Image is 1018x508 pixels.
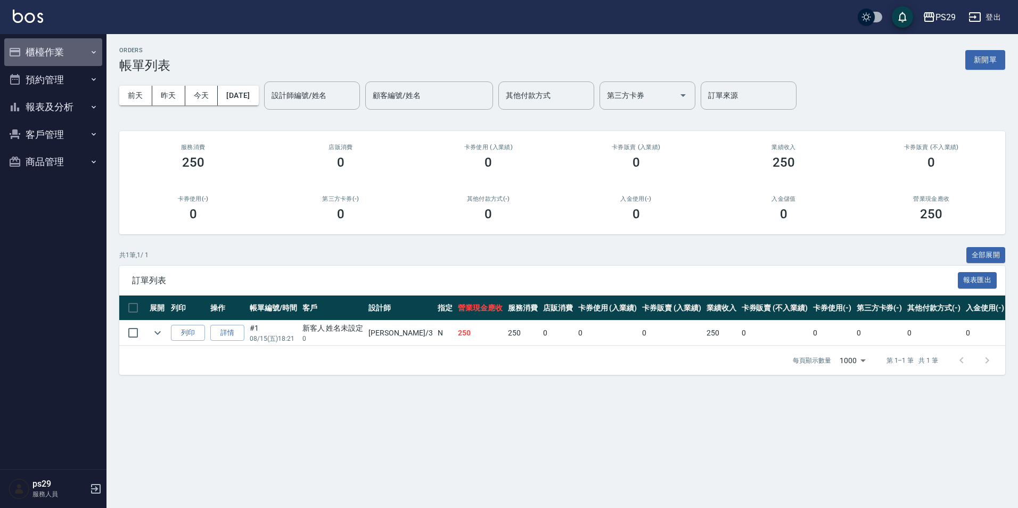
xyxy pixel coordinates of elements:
[935,11,956,24] div: PS29
[966,247,1006,264] button: 全部展開
[576,296,640,321] th: 卡券使用 (入業績)
[250,334,297,343] p: 08/15 (五) 18:21
[905,296,963,321] th: 其他付款方式(-)
[119,47,170,54] h2: ORDERS
[576,321,640,346] td: 0
[150,325,166,341] button: expand row
[963,296,1007,321] th: 入金使用(-)
[185,86,218,105] button: 今天
[905,321,963,346] td: 0
[639,321,704,346] td: 0
[965,50,1005,70] button: 新開單
[168,296,208,321] th: 列印
[218,86,258,105] button: [DATE]
[886,356,938,365] p: 第 1–1 筆 共 1 筆
[540,321,576,346] td: 0
[963,321,1007,346] td: 0
[152,86,185,105] button: 昨天
[871,195,992,202] h2: 營業現金應收
[485,155,492,170] h3: 0
[485,207,492,222] h3: 0
[704,321,739,346] td: 250
[32,479,87,489] h5: ps29
[918,6,960,28] button: PS29
[723,195,844,202] h2: 入金儲值
[739,321,810,346] td: 0
[210,325,244,341] a: 詳情
[455,296,505,321] th: 營業現金應收
[854,296,905,321] th: 第三方卡券(-)
[739,296,810,321] th: 卡券販賣 (不入業績)
[920,207,942,222] h3: 250
[4,93,102,121] button: 報表及分析
[4,66,102,94] button: 預約管理
[958,272,997,289] button: 報表匯出
[704,296,739,321] th: 業績收入
[247,321,300,346] td: #1
[575,144,697,151] h2: 卡券販賣 (入業績)
[780,207,787,222] h3: 0
[723,144,844,151] h2: 業績收入
[366,321,435,346] td: [PERSON_NAME] /3
[675,87,692,104] button: Open
[337,155,344,170] h3: 0
[540,296,576,321] th: 店販消費
[280,144,401,151] h2: 店販消費
[190,207,197,222] h3: 0
[13,10,43,23] img: Logo
[435,321,455,346] td: N
[247,296,300,321] th: 帳單編號/時間
[455,321,505,346] td: 250
[810,321,854,346] td: 0
[633,155,640,170] h3: 0
[793,356,831,365] p: 每頁顯示數量
[428,144,549,151] h2: 卡券使用 (入業績)
[300,296,366,321] th: 客戶
[639,296,704,321] th: 卡券販賣 (入業績)
[4,148,102,176] button: 商品管理
[337,207,344,222] h3: 0
[182,155,204,170] h3: 250
[171,325,205,341] button: 列印
[4,38,102,66] button: 櫃檯作業
[773,155,795,170] h3: 250
[208,296,247,321] th: 操作
[32,489,87,499] p: 服務人員
[119,58,170,73] h3: 帳單列表
[119,86,152,105] button: 前天
[302,334,364,343] p: 0
[964,7,1005,27] button: 登出
[428,195,549,202] h2: 其他付款方式(-)
[147,296,168,321] th: 展開
[854,321,905,346] td: 0
[280,195,401,202] h2: 第三方卡券(-)
[505,321,540,346] td: 250
[366,296,435,321] th: 設計師
[892,6,913,28] button: save
[4,121,102,149] button: 客戶管理
[633,207,640,222] h3: 0
[132,275,958,286] span: 訂單列表
[958,275,997,285] a: 報表匯出
[965,54,1005,64] a: 新開單
[871,144,992,151] h2: 卡券販賣 (不入業績)
[132,195,254,202] h2: 卡券使用(-)
[9,478,30,499] img: Person
[132,144,254,151] h3: 服務消費
[575,195,697,202] h2: 入金使用(-)
[810,296,854,321] th: 卡券使用(-)
[835,346,869,375] div: 1000
[505,296,540,321] th: 服務消費
[927,155,935,170] h3: 0
[302,323,364,334] div: 新客人 姓名未設定
[435,296,455,321] th: 指定
[119,250,149,260] p: 共 1 筆, 1 / 1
